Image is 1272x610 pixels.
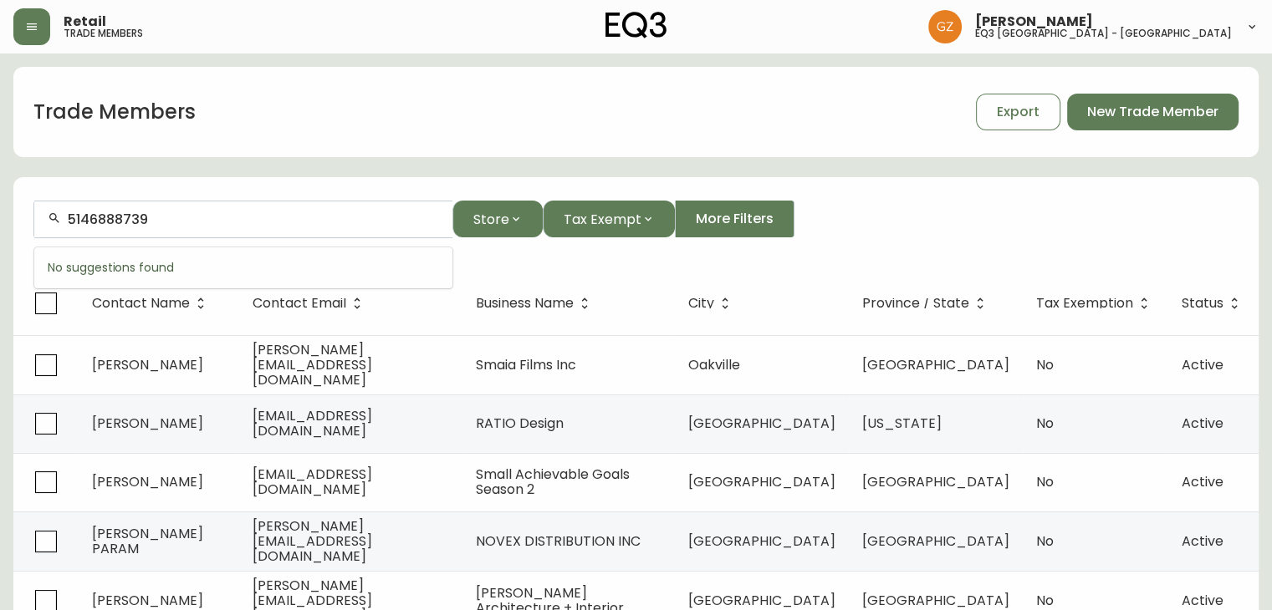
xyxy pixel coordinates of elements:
span: Status [1182,298,1223,308]
span: More Filters [696,210,774,228]
span: [GEOGRAPHIC_DATA] [688,414,835,433]
span: Business Name [476,298,574,308]
span: [PERSON_NAME] [92,414,203,433]
span: [PERSON_NAME] [975,15,1093,28]
span: [PERSON_NAME] PARAM [92,524,203,558]
span: Small Achievable Goals Season 2 [476,465,630,499]
span: [GEOGRAPHIC_DATA] [862,531,1009,551]
span: Business Name [476,296,595,311]
span: Status [1182,296,1245,311]
span: [PERSON_NAME][EMAIL_ADDRESS][DOMAIN_NAME] [253,340,372,389]
span: Province / State [862,296,991,311]
button: Export [976,94,1060,130]
span: New Trade Member [1087,103,1218,121]
img: logo [605,12,667,38]
img: 78875dbee59462ec7ba26e296000f7de [928,10,962,43]
div: No suggestions found [34,247,452,288]
button: More Filters [675,201,794,237]
span: Active [1182,355,1223,374]
span: City [688,298,714,308]
span: Export [997,103,1040,121]
span: [EMAIL_ADDRESS][DOMAIN_NAME] [253,465,372,499]
span: No [1036,414,1054,433]
span: [US_STATE] [862,414,942,433]
span: [GEOGRAPHIC_DATA] [688,531,835,551]
span: No [1036,355,1054,374]
span: [PERSON_NAME][EMAIL_ADDRESS][DOMAIN_NAME] [253,516,372,566]
span: Active [1182,531,1223,551]
span: Oakville [688,355,740,374]
span: Tax Exemption [1036,298,1133,308]
button: Tax Exempt [543,201,675,237]
span: [GEOGRAPHIC_DATA] [862,355,1009,374]
h1: Trade Members [33,98,196,126]
span: Contact Name [92,296,212,311]
span: Contact Email [253,298,346,308]
span: [GEOGRAPHIC_DATA] [862,591,1009,610]
span: Smaia Films Inc [476,355,576,374]
span: [EMAIL_ADDRESS][DOMAIN_NAME] [253,406,372,440]
span: Tax Exempt [564,209,641,230]
span: No [1036,472,1054,491]
span: Tax Exemption [1036,296,1155,311]
h5: eq3 [GEOGRAPHIC_DATA] - [GEOGRAPHIC_DATA] [975,28,1232,38]
input: Search [68,211,439,227]
span: [GEOGRAPHIC_DATA] [688,591,835,610]
span: [GEOGRAPHIC_DATA] [688,472,835,491]
span: [GEOGRAPHIC_DATA] [862,472,1009,491]
span: RATIO Design [476,414,564,433]
span: No [1036,591,1054,610]
span: [PERSON_NAME] [92,591,203,610]
button: New Trade Member [1067,94,1239,130]
span: Active [1182,472,1223,491]
span: Province / State [862,298,969,308]
button: Store [452,201,543,237]
span: Active [1182,414,1223,433]
span: NOVEX DISTRIBUTION INC [476,531,641,551]
span: Contact Email [253,296,368,311]
span: Active [1182,591,1223,610]
span: No [1036,531,1054,551]
span: Store [473,209,509,230]
h5: trade members [64,28,143,38]
span: City [688,296,736,311]
span: [PERSON_NAME] [92,355,203,374]
span: Contact Name [92,298,190,308]
span: [PERSON_NAME] [92,472,203,491]
span: Retail [64,15,106,28]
